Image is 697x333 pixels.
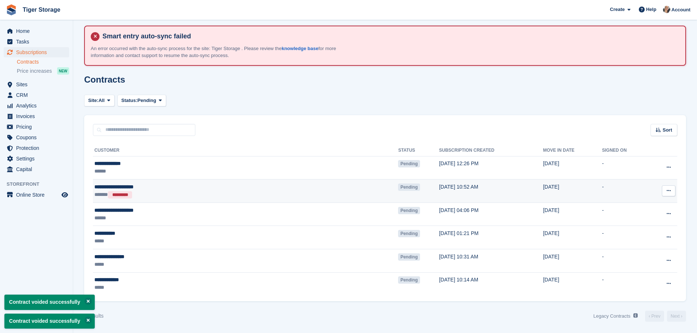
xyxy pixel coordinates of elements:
[100,32,679,41] h4: Smart entry auto-sync failed
[543,145,602,156] th: Move in date
[84,95,115,107] button: Site: All
[117,95,166,107] button: Status: Pending
[439,203,543,226] td: [DATE] 04:06 PM
[646,6,656,13] span: Help
[84,75,125,84] h1: Contracts
[4,190,69,200] a: menu
[4,47,69,57] a: menu
[398,253,420,261] span: Pending
[4,101,69,111] a: menu
[16,132,60,143] span: Coupons
[17,68,52,75] span: Price increases
[88,97,98,104] span: Site:
[602,179,649,203] td: -
[439,156,543,179] td: [DATE] 12:26 PM
[17,67,69,75] a: Price increases NEW
[6,4,17,15] img: stora-icon-8386f47178a22dfd0bd8f6a31ec36ba5ce8667c1dd55bd0f319d3a0aa187defe.svg
[4,79,69,90] a: menu
[57,67,69,75] div: NEW
[4,37,69,47] a: menu
[121,97,138,104] span: Status:
[4,314,95,329] p: Contract voided successfully
[16,79,60,90] span: Sites
[439,249,543,273] td: [DATE] 10:31 AM
[591,310,641,322] a: Legacy Contracts
[20,4,63,16] a: Tiger Storage
[138,97,156,104] span: Pending
[4,164,69,174] a: menu
[4,143,69,153] a: menu
[543,203,602,226] td: [DATE]
[543,249,602,273] td: [DATE]
[398,230,420,237] span: Pending
[602,145,649,156] th: Signed on
[7,181,73,188] span: Storefront
[16,111,60,121] span: Invoices
[4,90,69,100] a: menu
[671,6,690,14] span: Account
[610,6,625,13] span: Create
[398,160,420,167] span: Pending
[543,226,602,249] td: [DATE]
[543,179,602,203] td: [DATE]
[4,295,95,310] p: Contract voided successfully
[398,276,420,284] span: Pending
[663,6,670,13] img: Becky Martin
[602,249,649,273] td: -
[591,310,687,322] nav: Page
[439,226,543,249] td: [DATE] 01:21 PM
[398,183,420,191] span: Pending
[633,313,638,318] img: icon-info-grey-7440780725fd019a000dd9b08b2336e03edf1995a4989e88bcd33f0948082b44.svg
[16,101,60,111] span: Analytics
[398,145,439,156] th: Status
[16,164,60,174] span: Capital
[16,143,60,153] span: Protection
[602,272,649,295] td: -
[98,97,105,104] span: All
[91,45,347,59] p: An error occurred with the auto-sync process for the site: Tiger Storage . Please review the for ...
[16,122,60,132] span: Pricing
[439,179,543,203] td: [DATE] 10:52 AM
[16,37,60,47] span: Tasks
[667,311,686,322] a: Next
[602,226,649,249] td: -
[398,207,420,214] span: Pending
[17,58,69,65] a: Contracts
[4,154,69,164] a: menu
[543,272,602,295] td: [DATE]
[4,26,69,36] a: menu
[645,311,664,322] a: Previous
[602,203,649,226] td: -
[16,190,60,200] span: Online Store
[439,145,543,156] th: Subscription created
[16,26,60,36] span: Home
[663,126,672,134] span: Sort
[439,272,543,295] td: [DATE] 10:14 AM
[4,132,69,143] a: menu
[93,145,398,156] th: Customer
[593,313,630,320] p: Legacy Contracts
[282,46,318,51] a: knowledge base
[602,156,649,179] td: -
[4,122,69,132] a: menu
[16,90,60,100] span: CRM
[16,154,60,164] span: Settings
[4,111,69,121] a: menu
[16,47,60,57] span: Subscriptions
[543,156,602,179] td: [DATE]
[60,190,69,199] a: Preview store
